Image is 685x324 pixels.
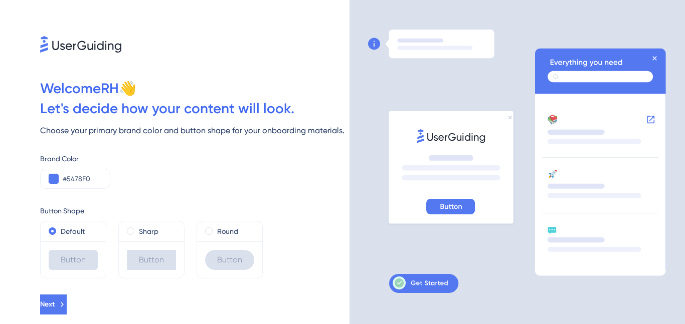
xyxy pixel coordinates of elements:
[40,294,67,314] button: Next
[205,250,254,270] div: Button
[61,225,85,237] label: Default
[139,225,158,237] label: Sharp
[40,153,350,165] div: Brand Color
[217,225,238,237] label: Round
[40,125,350,137] div: Choose your primary brand color and button shape for your onboarding materials.
[40,205,350,217] div: Button Shape
[40,79,350,99] div: Welcome RH 👋
[40,298,55,310] span: Next
[40,99,350,119] div: Let ' s decide how your content will look.
[49,250,98,270] div: Button
[127,250,176,270] div: Button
